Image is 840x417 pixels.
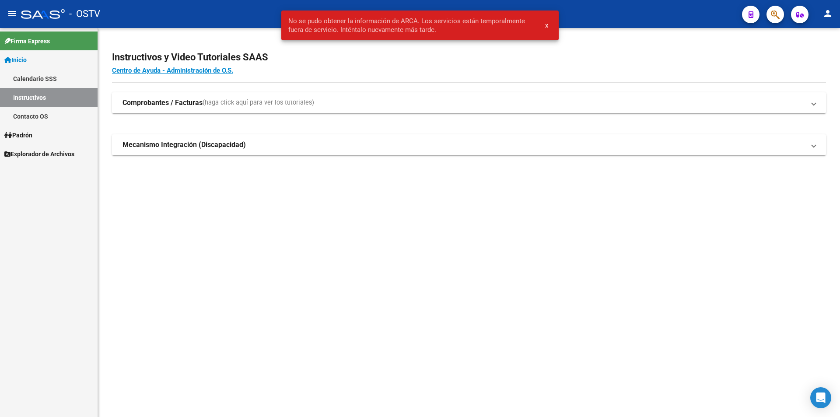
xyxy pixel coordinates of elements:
span: Inicio [4,55,27,65]
h2: Instructivos y Video Tutoriales SAAS [112,49,826,66]
span: No se pudo obtener la información de ARCA. Los servicios están temporalmente fuera de servicio. I... [288,17,535,34]
button: x [538,18,555,33]
span: - OSTV [69,4,100,24]
mat-expansion-panel-header: Comprobantes / Facturas(haga click aquí para ver los tutoriales) [112,92,826,113]
mat-icon: menu [7,8,17,19]
a: Centro de Ayuda - Administración de O.S. [112,67,233,74]
strong: Mecanismo Integración (Discapacidad) [122,140,246,150]
span: (haga click aquí para ver los tutoriales) [203,98,314,108]
mat-icon: person [822,8,833,19]
div: Open Intercom Messenger [810,387,831,408]
span: x [545,21,548,29]
span: Firma Express [4,36,50,46]
span: Padrón [4,130,32,140]
mat-expansion-panel-header: Mecanismo Integración (Discapacidad) [112,134,826,155]
span: Explorador de Archivos [4,149,74,159]
strong: Comprobantes / Facturas [122,98,203,108]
